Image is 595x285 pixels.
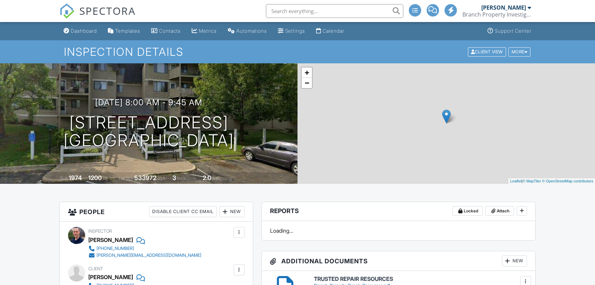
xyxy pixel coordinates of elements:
[88,245,201,252] a: [PHONE_NUMBER]
[177,176,196,181] span: bedrooms
[119,176,133,181] span: Lot Size
[266,4,403,18] input: Search everything...
[64,114,234,150] h1: [STREET_ADDRESS] [GEOGRAPHIC_DATA]
[61,25,100,38] a: Dashboard
[88,252,201,259] a: [PERSON_NAME][EMAIL_ADDRESS][DOMAIN_NAME]
[69,174,82,181] div: 1974
[105,25,143,38] a: Templates
[203,174,211,181] div: 2.0
[236,28,267,34] div: Automations
[481,4,526,11] div: [PERSON_NAME]
[508,178,595,184] div: |
[88,229,112,234] span: Inspector
[148,25,183,38] a: Contacts
[510,179,521,183] a: Leaflet
[60,202,252,222] h3: People
[220,206,245,217] div: New
[323,28,344,34] div: Calendar
[285,28,305,34] div: Settings
[502,255,527,266] div: New
[212,176,232,181] span: bathrooms
[542,179,593,183] a: © OpenStreetMap contributors
[95,98,202,107] h3: [DATE] 8:00 am - 9:45 am
[462,11,531,18] div: Branch Property Investigations
[485,25,534,38] a: Support Center
[467,49,508,54] a: Client View
[64,46,531,58] h1: Inspection Details
[88,235,133,245] div: [PERSON_NAME]
[115,28,140,34] div: Templates
[79,3,136,18] span: SPECTORA
[134,174,156,181] div: 533972
[97,246,134,251] div: [PHONE_NUMBER]
[225,25,270,38] a: Automations (Advanced)
[103,176,112,181] span: sq. ft.
[495,28,531,34] div: Support Center
[523,179,541,183] a: © MapTiler
[468,47,506,56] div: Client View
[314,276,527,282] h6: TRUSTED REPAIR RESOURCES
[88,174,102,181] div: 1200
[157,176,166,181] span: sq.ft.
[172,174,176,181] div: 3
[302,78,312,88] a: Zoom out
[189,25,220,38] a: Metrics
[199,28,217,34] div: Metrics
[159,28,181,34] div: Contacts
[313,25,347,38] a: Calendar
[71,28,97,34] div: Dashboard
[88,272,133,282] div: [PERSON_NAME]
[88,266,103,271] span: Client
[59,9,136,24] a: SPECTORA
[275,25,308,38] a: Settings
[60,176,68,181] span: Built
[262,251,535,271] h3: Additional Documents
[508,47,531,56] div: More
[97,253,201,258] div: [PERSON_NAME][EMAIL_ADDRESS][DOMAIN_NAME]
[59,3,75,19] img: The Best Home Inspection Software - Spectora
[302,67,312,78] a: Zoom in
[149,206,217,217] div: Disable Client CC Email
